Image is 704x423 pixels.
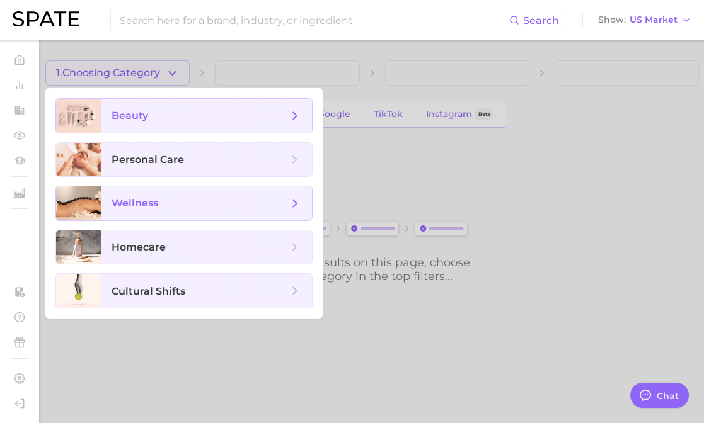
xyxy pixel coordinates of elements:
span: Show [598,16,626,23]
button: ShowUS Market [595,12,695,28]
span: Search [523,14,559,26]
img: SPATE [13,11,79,26]
span: beauty [112,110,148,121]
span: cultural shifts [112,285,185,297]
span: US Market [630,16,678,23]
a: Log out. Currently logged in with e-mail sarah@cobigelow.com. [10,394,29,413]
span: homecare [112,241,166,253]
input: Search here for a brand, industry, or ingredient [118,9,509,31]
ul: 1.Choosing Category [45,88,323,319]
span: wellness [112,197,158,209]
span: personal care [112,154,184,166]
